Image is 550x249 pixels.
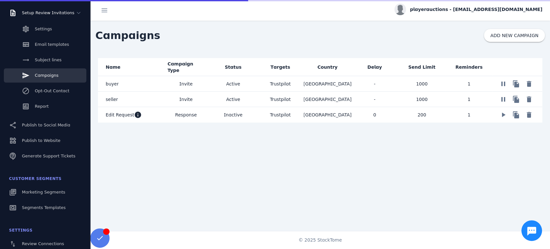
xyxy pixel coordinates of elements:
[22,190,65,194] span: Marketing Segments
[304,92,351,107] mat-cell: [GEOGRAPHIC_DATA]
[4,201,86,215] a: Segments Templates
[398,107,445,123] mat-cell: 200
[394,4,542,15] button: playerauctions - [EMAIL_ADDRESS][DOMAIN_NAME]
[490,33,538,38] span: ADD NEW CAMPAIGN
[22,10,74,15] span: Setup Review Invitations
[484,29,545,42] button: ADD NEW CAMPAIGN
[394,4,406,15] img: profile.jpg
[445,107,492,123] mat-cell: 1
[445,58,492,76] mat-header-cell: Reminders
[298,237,342,244] span: © 2025 StackTome
[4,134,86,148] a: Publish to Website
[410,6,542,13] span: playerauctions - [EMAIL_ADDRESS][DOMAIN_NAME]
[98,58,162,76] mat-header-cell: Name
[4,149,86,163] a: Generate Support Tickets
[445,76,492,92] mat-cell: 1
[304,58,351,76] mat-header-cell: Country
[209,107,256,123] mat-cell: Inactive
[22,123,70,127] span: Publish to Social Media
[398,58,445,76] mat-header-cell: Send Limit
[35,42,69,47] span: Email templates
[209,76,256,92] mat-cell: Active
[179,95,193,103] span: Invite
[304,107,351,123] mat-cell: [GEOGRAPHIC_DATA]
[209,58,256,76] mat-header-cell: Status
[4,99,86,114] a: Report
[351,58,398,76] mat-header-cell: Delay
[22,241,64,246] span: Review Connections
[9,176,62,181] span: Customer Segments
[351,92,398,107] mat-cell: -
[35,104,49,109] span: Report
[106,80,119,88] span: buyer
[209,92,256,107] mat-cell: Active
[4,68,86,83] a: Campaigns
[270,112,291,117] span: Trustpilot
[4,118,86,132] a: Publish to Social Media
[22,154,75,158] span: Generate Support Tickets
[22,138,60,143] span: Publish to Website
[35,88,69,93] span: Opt-Out Contact
[9,228,33,233] span: Settings
[106,95,118,103] span: seller
[257,58,304,76] mat-header-cell: Targets
[351,107,398,123] mat-cell: 0
[175,111,197,119] span: Response
[398,76,445,92] mat-cell: 1000
[134,111,142,119] mat-icon: info
[270,97,291,102] span: Trustpilot
[179,80,193,88] span: Invite
[445,92,492,107] mat-cell: 1
[4,37,86,52] a: Email templates
[22,205,66,210] span: Segments Templates
[4,84,86,98] a: Opt-Out Contact
[4,22,86,36] a: Settings
[35,73,58,78] span: Campaigns
[304,76,351,92] mat-cell: [GEOGRAPHIC_DATA]
[4,185,86,199] a: Marketing Segments
[90,23,165,48] span: Campaigns
[398,92,445,107] mat-cell: 1000
[4,53,86,67] a: Subject lines
[351,76,398,92] mat-cell: -
[270,81,291,86] span: Trustpilot
[162,58,209,76] mat-header-cell: Campaign Type
[35,57,62,62] span: Subject lines
[106,111,134,119] span: Edit Request
[35,26,52,31] span: Settings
